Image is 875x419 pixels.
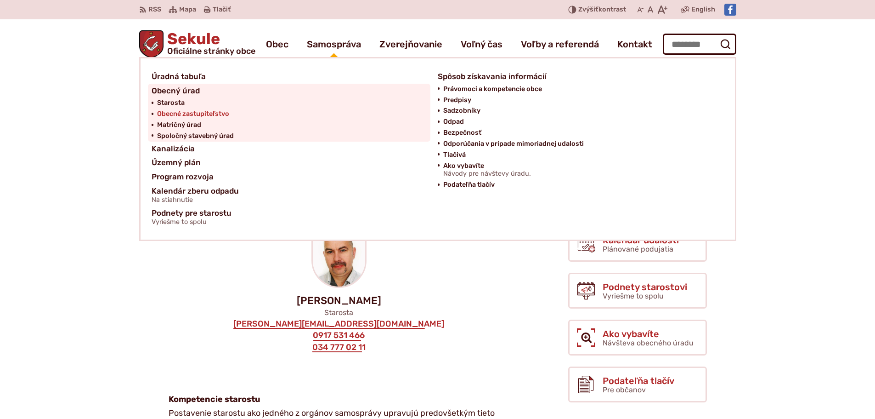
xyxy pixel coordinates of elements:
a: English [689,4,717,15]
a: Spoločný stavebný úrad [157,131,427,142]
span: Spoločný stavebný úrad [157,131,234,142]
span: Tlačiť [213,6,231,14]
span: Ako vybavíte [603,329,694,339]
a: Voľný čas [461,31,502,57]
a: Kalendár udalostí Plánované podujatia [568,226,707,262]
strong: Kompetencie starostu [169,394,260,404]
p: Starosta [154,308,524,317]
a: Úradná tabuľa [152,69,427,84]
span: Bezpečnosť [443,127,481,138]
span: Tlačivá [443,149,466,161]
span: Sekule [164,31,255,55]
a: Podateľňa tlačív Pre občanov [568,367,707,402]
span: Odporúčania v prípade mimoriadnej udalosti [443,138,584,149]
span: Program rozvoja [152,170,214,184]
a: Územný plán [152,155,427,170]
a: Kontakt [617,31,652,57]
span: Odpad [443,116,464,127]
span: Sadzobníky [443,105,480,116]
span: Právomoci a kompetencie obce [443,84,542,95]
span: kontrast [578,6,626,14]
a: Matričný úrad [157,120,427,131]
span: English [691,4,715,15]
a: Samospráva [307,31,361,57]
span: Návody pre návštevy úradu. [443,170,531,178]
a: Odpad [443,116,713,127]
a: Kanalizácia [152,142,427,156]
a: 034 777 02 11 [311,343,367,353]
a: Starosta [157,98,427,109]
a: 0917 531 466 [312,331,366,341]
span: Na stiahnutie [152,196,239,204]
a: Podateľňa tlačív [443,179,713,190]
span: Podateľňa tlačív [603,376,674,386]
span: RSS [148,4,161,15]
a: Obecné zastupiteľstvo [157,109,427,120]
a: Právomoci a kompetencie obce [443,84,713,95]
span: Spôsob získavania informácií [438,69,546,84]
a: Ako vybavíteNávody pre návštevy úradu. [443,161,713,180]
span: Podateľňa tlačív [443,179,495,190]
img: starosta [313,225,365,287]
span: Úradná tabuľa [152,69,206,84]
a: Odporúčania v prípade mimoriadnej udalosti [443,138,713,149]
span: Plánované podujatia [603,245,673,253]
a: Zverejňovanie [379,31,442,57]
span: Návšteva obecného úradu [603,339,694,347]
a: Podnety starostovi Vyriešme to spolu [568,273,707,309]
span: Územný plán [152,155,201,170]
a: Obec [266,31,288,57]
span: Mapa [179,4,196,15]
a: Obecný úrad [152,84,427,98]
span: Zvýšiť [578,6,598,13]
a: Bezpečnosť [443,127,713,138]
img: Prejsť na Facebook stránku [724,4,736,16]
span: Vyriešme to spolu [152,218,231,226]
span: Pre občanov [603,385,646,394]
a: Program rozvoja [152,170,427,184]
span: Kalendár zberu odpadu [152,184,239,207]
a: Kalendár zberu odpaduNa stiahnutie [152,184,427,207]
a: Ako vybavíte Návšteva obecného úradu [568,320,707,356]
span: Kanalizácia [152,142,195,156]
span: Matričný úrad [157,120,201,131]
a: Voľby a referendá [521,31,599,57]
span: Podnety starostovi [603,282,687,292]
img: Prejsť na domovskú stránku [139,30,164,58]
p: [PERSON_NAME] [154,295,524,306]
span: Podnety pre starostu [152,206,231,229]
span: Obecný úrad [152,84,200,98]
span: Vyriešme to spolu [603,292,664,300]
span: Obecné zastupiteľstvo [157,109,229,120]
span: Oficiálne stránky obce [167,47,255,55]
span: Kalendár udalostí [603,235,679,245]
span: Predpisy [443,95,471,106]
a: [PERSON_NAME][EMAIL_ADDRESS][DOMAIN_NAME] [232,319,445,329]
a: Spôsob získavania informácií [438,69,713,84]
a: Podnety pre starostuVyriešme to spolu [152,206,713,229]
span: Ako vybavíte [443,161,531,180]
a: Sadzobníky [443,105,713,116]
a: Predpisy [443,95,713,106]
a: Logo Sekule, prejsť na domovskú stránku. [139,30,256,58]
span: Starosta [157,98,185,109]
a: Tlačivá [443,149,713,161]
